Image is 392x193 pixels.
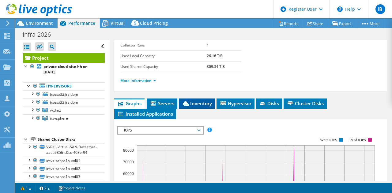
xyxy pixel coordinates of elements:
[23,143,105,157] a: VxRail-Virtual-SAN-Datastore-aacb7856-c0cc-403e-94
[23,173,105,180] a: irsvs-sanps1a-vol03
[17,184,36,192] a: 1
[349,138,366,142] text: Read IOPS
[23,90,105,98] a: irsesx32.irs.dom
[38,136,105,143] div: Shared Cluster Disks
[23,63,105,76] a: private-cloud-site-hh on [DATE]
[356,19,384,28] a: More
[375,4,385,14] span: IB
[274,19,303,28] a: Reports
[182,100,212,106] span: Inventory
[117,111,173,117] span: Installed Applications
[303,19,328,28] a: Share
[20,31,60,38] h1: Infra-2026
[23,114,105,122] a: irsvsphere
[328,19,356,28] a: Export
[26,20,53,26] span: Environment
[23,181,105,189] a: irsvs-sanps1b-vol04
[120,64,207,70] label: Used Shared Capacity
[123,159,134,165] text: 70000
[120,53,207,59] label: Used Local Capacity
[50,92,78,97] span: irsesx32.irs.dom
[207,64,225,69] b: 309.34 TiB
[140,20,168,26] span: Cloud Pricing
[207,53,223,58] b: 26.16 TiB
[287,100,324,106] span: Cluster Disks
[43,64,88,75] b: private-cloud-site-hh on [DATE]
[120,78,156,83] a: More Information
[50,116,68,121] span: irsvsphere
[320,138,337,142] text: Write IOPS
[50,100,78,105] span: irsesx33.irs.dom
[23,165,105,173] a: irsvs-sanps1b-vol02
[23,82,105,90] a: Hypervisors
[23,98,105,106] a: irsesx33.irs.dom
[120,42,207,48] label: Collector Runs
[50,108,61,113] span: vxdmz
[123,148,134,153] text: 80000
[150,100,174,106] span: Servers
[23,106,105,114] a: vxdmz
[121,127,200,134] span: IOPS
[54,184,90,192] a: Project Notes
[220,100,251,106] span: Hypervisor
[337,6,343,12] svg: \n
[68,20,95,26] span: Performance
[123,171,134,176] text: 60000
[207,43,209,48] b: 1
[111,20,125,26] span: Virtual
[117,100,141,106] span: Graphs
[259,100,279,106] span: Disks
[23,53,105,63] a: Project
[23,157,105,165] a: irsvs-sanps1a-vol01
[35,184,54,192] a: 2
